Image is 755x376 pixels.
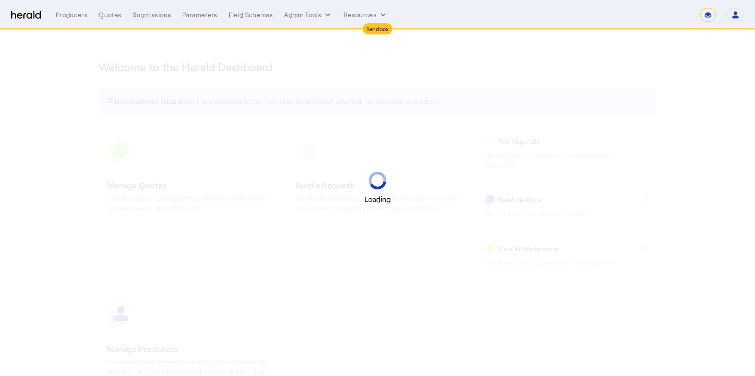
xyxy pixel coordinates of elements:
div: Field Schemas [229,10,273,20]
button: Resources dropdown menu [344,10,388,20]
div: Submissions [132,10,171,20]
div: Sandbox [363,23,393,34]
div: Quotes [99,10,121,20]
div: Producers [56,10,87,20]
button: internal dropdown menu [284,10,332,20]
div: Parameters [182,10,218,20]
img: Herald Logo [11,11,41,20]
